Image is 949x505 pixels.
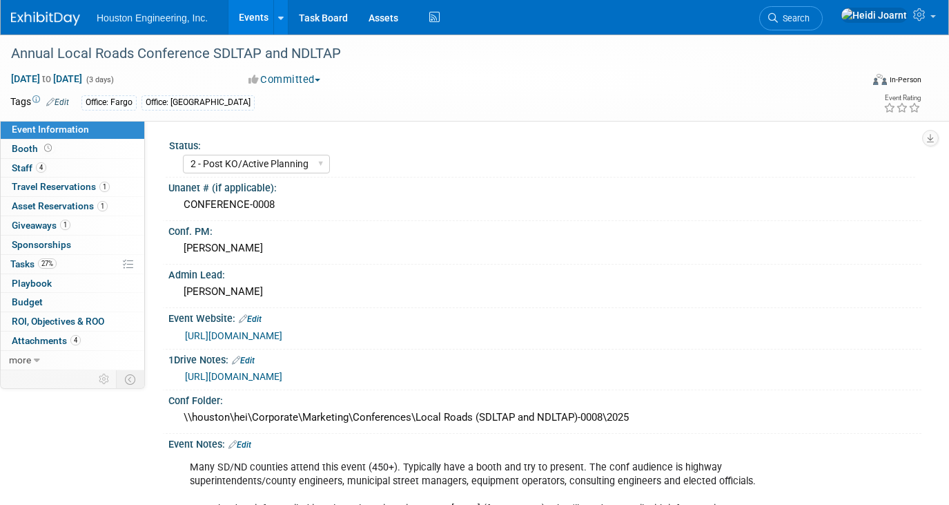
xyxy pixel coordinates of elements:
td: Personalize Event Tab Strip [92,370,117,388]
div: Annual Local Roads Conference SDLTAP and NDLTAP [6,41,844,66]
a: ROI, Objectives & ROO [1,312,144,331]
a: Event Information [1,120,144,139]
div: Event Notes: [168,434,921,452]
a: Edit [239,314,262,324]
span: Budget [12,296,43,307]
span: 1 [97,201,108,211]
div: CONFERENCE-0008 [179,194,911,216]
a: Budget [1,293,144,312]
a: Travel Reservations1 [1,178,144,196]
a: Giveaways1 [1,216,144,235]
span: Event Information [12,124,89,135]
span: Sponsorships [12,239,71,250]
div: Event Format [787,72,921,93]
span: more [9,354,31,365]
span: 1 [99,182,110,192]
span: Staff [12,162,46,173]
a: Edit [232,356,255,365]
a: Attachments4 [1,332,144,350]
div: In-Person [889,75,921,85]
span: 1 [60,220,70,230]
span: (3 days) [85,75,114,84]
span: Search [778,13,810,23]
a: Asset Reservations1 [1,197,144,216]
div: Unanet # (if applicable): [168,178,921,195]
div: \\houston\hei\Corporate\Marketing\Conferences\Local Roads (SDLTAP and NDLTAP)-0008\2025 [179,407,911,428]
img: Heidi Joarnt [841,8,908,23]
a: Booth [1,140,144,158]
a: [URL][DOMAIN_NAME] [185,371,282,382]
span: Travel Reservations [12,181,110,192]
a: more [1,351,144,370]
img: ExhibitDay [11,12,80,26]
span: [DATE] [DATE] [10,73,83,85]
img: Format-Inperson.png [873,74,887,85]
div: Admin Lead: [168,265,921,282]
a: Sponsorships [1,236,144,254]
span: 27% [38,258,57,269]
div: Event Rating [883,95,921,102]
span: 4 [36,162,46,173]
span: to [40,73,53,84]
a: Staff4 [1,159,144,178]
a: [URL][DOMAIN_NAME] [185,330,282,341]
a: Tasks27% [1,255,144,274]
div: Conf Folder: [168,390,921,408]
span: Playbook [12,278,52,289]
span: Houston Engineering, Inc. [97,12,208,23]
a: Playbook [1,274,144,293]
a: Search [759,6,823,30]
a: Edit [228,440,251,450]
div: [PERSON_NAME] [179,238,911,259]
a: Edit [46,97,69,107]
div: Event Website: [168,308,921,326]
div: Office: [GEOGRAPHIC_DATA] [141,95,255,110]
span: Attachments [12,335,81,346]
span: Asset Reservations [12,200,108,211]
div: Status: [169,135,915,153]
div: Conf. PM: [168,221,921,238]
span: Booth not reserved yet [41,143,55,153]
button: Committed [244,73,326,87]
span: Giveaways [12,220,70,231]
span: 4 [70,335,81,345]
span: Booth [12,143,55,154]
div: Office: Fargo [81,95,137,110]
td: Tags [10,95,69,111]
td: Toggle Event Tabs [117,370,145,388]
span: ROI, Objectives & ROO [12,316,104,327]
span: Tasks [10,258,57,269]
div: [PERSON_NAME] [179,281,911,303]
div: 1Drive Notes: [168,350,921,368]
